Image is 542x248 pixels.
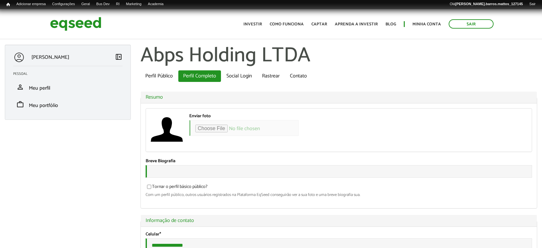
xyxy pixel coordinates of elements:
a: Aprenda a investir [335,22,378,26]
span: work [16,101,24,108]
a: Geral [78,2,93,7]
span: left_panel_close [115,53,123,61]
a: Bus Dev [93,2,113,7]
a: Academia [145,2,167,7]
a: Resumo [146,95,532,100]
a: Perfil Completo [178,70,221,82]
img: EqSeed [50,15,101,32]
a: Contato [285,70,312,82]
a: RI [113,2,123,7]
a: Sair [449,19,494,29]
a: Rastrear [257,70,284,82]
span: Início [6,2,10,7]
span: person [16,83,24,91]
strong: [PERSON_NAME].barros.mattos_127145 [455,2,523,6]
a: Ver perfil do usuário. [151,113,183,146]
a: Marketing [123,2,145,7]
label: Breve Biografia [146,159,175,164]
div: Com um perfil público, outros usuários registrados na Plataforma EqSeed conseguirão ver a sua fot... [146,193,532,197]
input: Tornar o perfil básico público? [143,185,155,189]
p: [PERSON_NAME] [31,54,69,60]
a: Captar [311,22,327,26]
h2: Pessoal [13,72,127,76]
a: Olá[PERSON_NAME].barros.mattos_127145 [446,2,526,7]
a: Início [3,2,13,8]
a: Perfil Público [140,70,178,82]
li: Meu portfólio [8,96,127,113]
span: Meu portfólio [29,101,58,110]
a: Informação de contato [146,218,532,223]
a: Colapsar menu [115,53,123,62]
a: Sair [526,2,539,7]
span: Meu perfil [29,84,50,93]
label: Tornar o perfil básico público? [146,185,207,191]
a: Blog [385,22,396,26]
a: Adicionar empresa [13,2,49,7]
a: Minha conta [412,22,441,26]
label: Celular [146,232,161,237]
a: Investir [243,22,262,26]
a: Configurações [49,2,78,7]
a: Social Login [222,70,257,82]
label: Enviar foto [189,114,211,119]
h1: Abps Holding LTDA [140,45,538,67]
a: workMeu portfólio [13,101,123,108]
span: Este campo é obrigatório. [159,231,161,238]
a: personMeu perfil [13,83,123,91]
li: Meu perfil [8,78,127,96]
img: Foto de Abps Holding LTDA [151,113,183,146]
a: Como funciona [270,22,304,26]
